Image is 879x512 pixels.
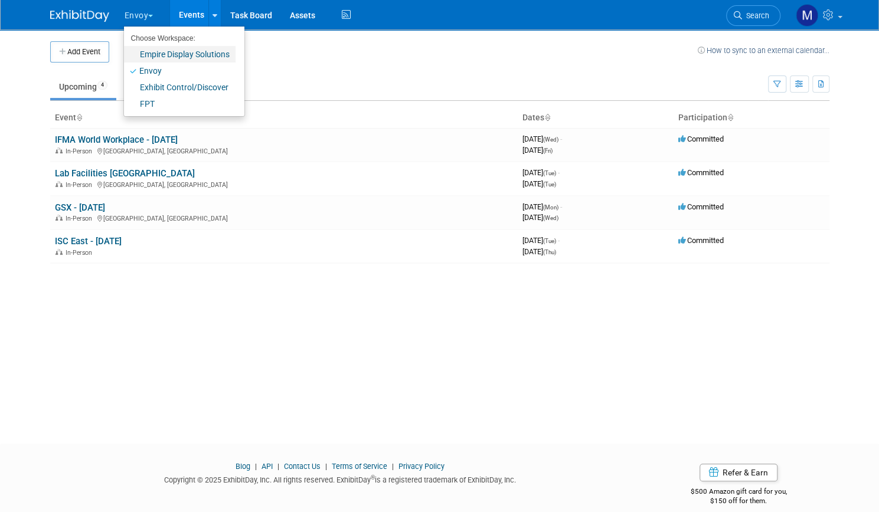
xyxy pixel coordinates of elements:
[518,108,674,128] th: Dates
[543,147,553,154] span: (Fri)
[558,236,560,245] span: -
[522,236,560,245] span: [DATE]
[678,202,724,211] span: Committed
[55,213,513,222] div: [GEOGRAPHIC_DATA], [GEOGRAPHIC_DATA]
[50,472,630,485] div: Copyright © 2025 ExhibitDay, Inc. All rights reserved. ExhibitDay is a registered trademark of Ex...
[55,215,63,221] img: In-Person Event
[55,249,63,255] img: In-Person Event
[124,63,236,79] a: Envoy
[398,462,445,471] a: Privacy Policy
[332,462,387,471] a: Terms of Service
[726,5,780,26] a: Search
[284,462,321,471] a: Contact Us
[522,146,553,155] span: [DATE]
[50,41,109,63] button: Add Event
[522,247,556,256] span: [DATE]
[322,462,330,471] span: |
[55,168,195,179] a: Lab Facilities [GEOGRAPHIC_DATA]
[648,496,829,506] div: $150 off for them.
[796,4,818,27] img: Matt h
[522,134,562,143] span: [DATE]
[560,134,562,143] span: -
[648,479,829,506] div: $500 Amazon gift card for you,
[66,249,96,257] span: In-Person
[543,181,556,188] span: (Tue)
[678,168,724,177] span: Committed
[66,181,96,189] span: In-Person
[55,179,513,189] div: [GEOGRAPHIC_DATA], [GEOGRAPHIC_DATA]
[55,134,178,145] a: IFMA World Workplace - [DATE]
[543,204,558,211] span: (Mon)
[560,202,562,211] span: -
[262,462,273,471] a: API
[389,462,397,471] span: |
[544,113,550,122] a: Sort by Start Date
[66,147,96,155] span: In-Person
[371,474,375,481] sup: ®
[522,202,562,211] span: [DATE]
[55,181,63,187] img: In-Person Event
[50,108,518,128] th: Event
[522,168,560,177] span: [DATE]
[275,462,282,471] span: |
[543,170,556,176] span: (Tue)
[124,31,236,46] li: Choose Workspace:
[236,462,250,471] a: Blog
[543,249,556,255] span: (Thu)
[55,146,513,155] div: [GEOGRAPHIC_DATA], [GEOGRAPHIC_DATA]
[97,81,107,90] span: 4
[76,113,82,122] a: Sort by Event Name
[727,113,733,122] a: Sort by Participation Type
[558,168,560,177] span: -
[50,76,116,98] a: Upcoming4
[698,46,829,55] a: How to sync to an external calendar...
[55,236,122,247] a: ISC East - [DATE]
[55,202,105,213] a: GSX - [DATE]
[252,462,260,471] span: |
[50,10,109,22] img: ExhibitDay
[674,108,829,128] th: Participation
[543,238,556,244] span: (Tue)
[700,464,777,481] a: Refer & Earn
[124,46,236,63] a: Empire Display Solutions
[522,179,556,188] span: [DATE]
[543,136,558,143] span: (Wed)
[522,213,558,222] span: [DATE]
[119,76,164,98] a: Past9
[124,79,236,96] a: Exhibit Control/Discover
[678,236,724,245] span: Committed
[678,134,724,143] span: Committed
[543,215,558,221] span: (Wed)
[124,96,236,112] a: FPT
[66,215,96,222] span: In-Person
[55,147,63,153] img: In-Person Event
[742,11,769,20] span: Search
